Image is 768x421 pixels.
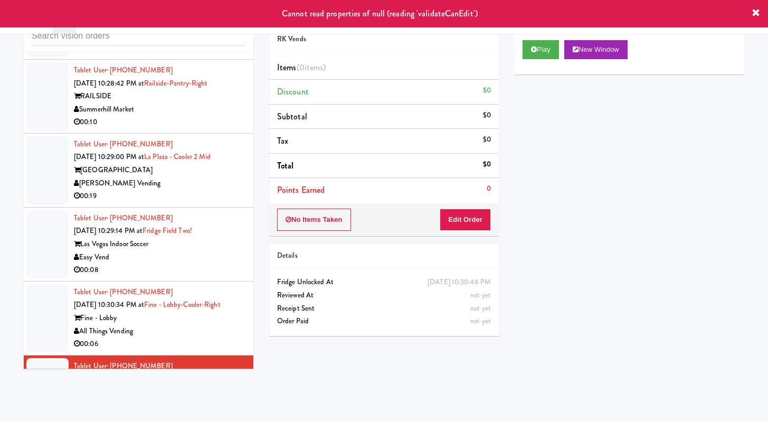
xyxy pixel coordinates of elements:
[277,35,491,43] h5: RK Vends
[107,287,173,297] span: · [PHONE_NUMBER]
[144,78,207,88] a: Railside-Pantry-Right
[74,90,245,103] div: RAILSIDE
[74,213,173,223] a: Tablet User· [PHONE_NUMBER]
[282,7,478,20] span: Cannot read properties of null (reading 'validateCanEdit')
[24,282,253,355] li: Tablet User· [PHONE_NUMBER][DATE] 10:30:34 PM atFine - Lobby-Cooler-RightFine - LobbyAll Things V...
[440,209,491,231] button: Edit Order
[305,61,324,73] ng-pluralize: items
[74,238,245,251] div: Las Vegas Indoor Soccer
[74,300,144,310] span: [DATE] 10:30:34 PM at
[144,152,211,162] a: La Plaza - Cooler 2 Mid
[277,302,491,315] div: Receipt Sent
[277,86,309,98] span: Discount
[564,40,628,59] button: New Window
[74,325,245,338] div: All Things Vending
[297,61,326,73] span: (0 )
[107,139,173,149] span: · [PHONE_NUMBER]
[277,184,325,196] span: Points Earned
[32,26,245,46] input: Search vision orders
[277,160,294,172] span: Total
[483,133,491,146] div: $0
[470,303,491,313] span: not yet
[74,264,245,277] div: 00:08
[144,300,221,310] a: Fine - Lobby-Cooler-Right
[74,78,144,88] span: [DATE] 10:28:42 PM at
[277,315,491,328] div: Order Paid
[74,164,245,177] div: [GEOGRAPHIC_DATA]
[74,226,143,236] span: [DATE] 10:29:14 PM at
[74,177,245,190] div: [PERSON_NAME] Vending
[277,135,288,147] span: Tax
[74,251,245,264] div: Easy Vend
[487,182,491,195] div: 0
[24,208,253,282] li: Tablet User· [PHONE_NUMBER][DATE] 10:29:14 PM atFridge Field Two!Las Vegas Indoor SoccerEasy Vend...
[483,84,491,97] div: $0
[74,361,173,371] a: Tablet User· [PHONE_NUMBER]
[74,103,245,116] div: Summerhill Market
[277,209,351,231] button: No Items Taken
[483,158,491,171] div: $0
[107,361,173,371] span: · [PHONE_NUMBER]
[470,290,491,300] span: not yet
[107,65,173,75] span: · [PHONE_NUMBER]
[277,61,326,73] span: Items
[107,213,173,223] span: · [PHONE_NUMBER]
[24,134,253,208] li: Tablet User· [PHONE_NUMBER][DATE] 10:29:00 PM atLa Plaza - Cooler 2 Mid[GEOGRAPHIC_DATA][PERSON_N...
[277,249,491,263] div: Details
[470,316,491,326] span: not yet
[74,338,245,351] div: 00:06
[74,190,245,203] div: 00:19
[74,152,144,162] span: [DATE] 10:29:00 PM at
[277,289,491,302] div: Reviewed At
[277,276,491,289] div: Fridge Unlocked At
[74,116,245,129] div: 00:10
[74,65,173,75] a: Tablet User· [PHONE_NUMBER]
[74,139,173,149] a: Tablet User· [PHONE_NUMBER]
[143,226,192,236] a: Fridge Field Two!
[24,60,253,134] li: Tablet User· [PHONE_NUMBER][DATE] 10:28:42 PM atRailside-Pantry-RightRAILSIDESummerhill Market00:10
[523,40,559,59] button: Play
[74,287,173,297] a: Tablet User· [PHONE_NUMBER]
[428,276,491,289] div: [DATE] 10:30:48 PM
[277,110,307,123] span: Subtotal
[74,312,245,325] div: Fine - Lobby
[483,109,491,122] div: $0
